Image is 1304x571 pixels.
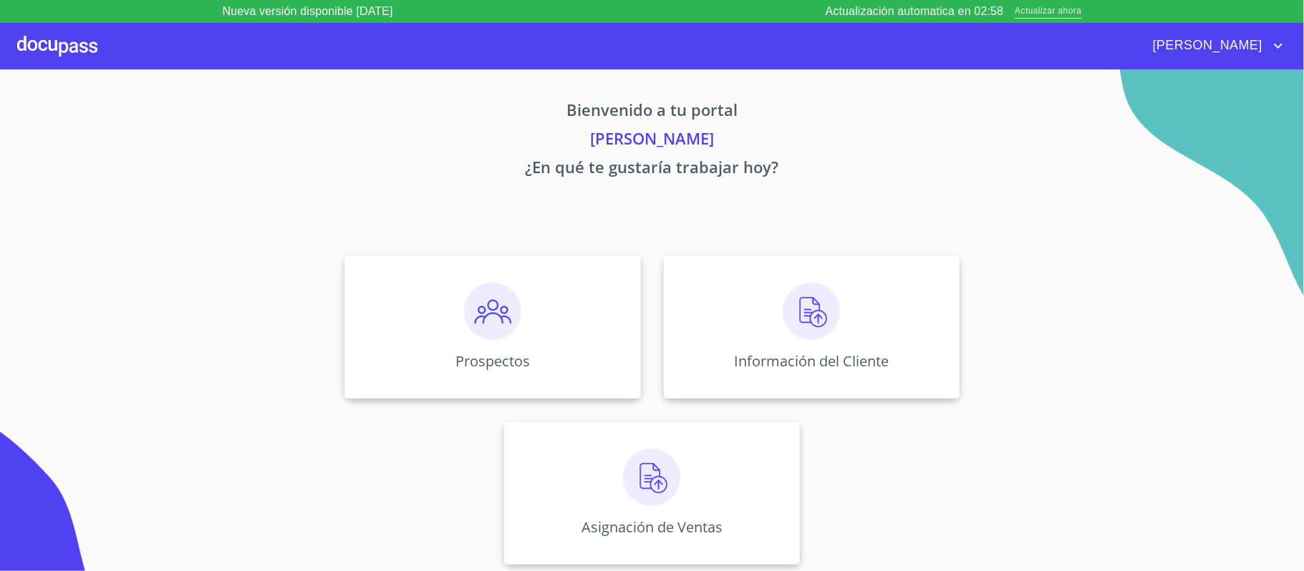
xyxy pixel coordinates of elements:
p: [PERSON_NAME] [211,127,1093,155]
img: carga.png [783,283,840,340]
span: [PERSON_NAME] [1142,34,1270,57]
img: carga.png [623,449,680,506]
button: account of current user [1142,34,1287,57]
p: Información del Cliente [734,351,889,371]
img: prospectos.png [464,283,521,340]
p: ¿En qué te gustaría trabajar hoy? [211,155,1093,184]
p: Actualización automatica en 02:58 [826,3,1004,20]
p: Nueva versión disponible [DATE] [223,3,393,20]
p: Bienvenido a tu portal [211,98,1093,127]
p: Prospectos [455,351,530,371]
span: Actualizar ahora [1015,4,1081,19]
p: Asignación de Ventas [581,517,723,537]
